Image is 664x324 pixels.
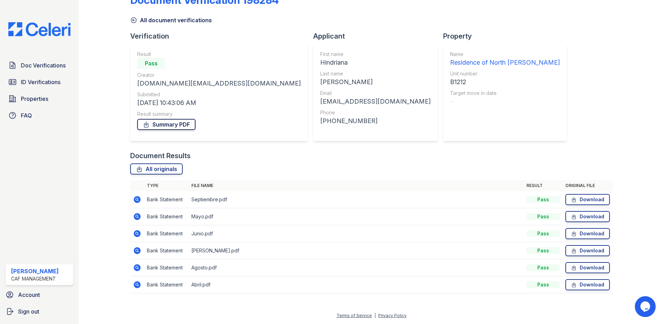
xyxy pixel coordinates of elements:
[524,180,563,191] th: Result
[137,72,301,79] div: Creator
[18,291,40,299] span: Account
[378,313,407,318] a: Privacy Policy
[526,264,560,271] div: Pass
[137,91,301,98] div: Submitted
[6,92,73,106] a: Properties
[526,281,560,288] div: Pass
[443,31,572,41] div: Property
[21,78,60,86] span: ID Verifications
[189,180,524,191] th: File name
[565,262,610,273] a: Download
[18,307,39,316] span: Sign out
[450,77,560,87] div: B1212
[320,58,431,67] div: Hindriana
[374,313,376,318] div: |
[130,31,313,41] div: Verification
[6,58,73,72] a: Doc Verifications
[526,247,560,254] div: Pass
[6,75,73,89] a: ID Verifications
[11,275,59,282] div: CAF Management
[189,225,524,242] td: Junio.pdf
[526,196,560,203] div: Pass
[450,70,560,77] div: Unit number
[21,111,32,120] span: FAQ
[3,22,76,36] img: CE_Logo_Blue-a8612792a0a2168367f1c8372b55b34899dd931a85d93a1a3d3e32e68fde9ad4.png
[3,288,76,302] a: Account
[320,90,431,97] div: Email
[11,267,59,275] div: [PERSON_NAME]
[320,116,431,126] div: [PHONE_NUMBER]
[21,61,66,70] span: Doc Verifications
[565,245,610,256] a: Download
[565,194,610,205] a: Download
[320,70,431,77] div: Last name
[6,108,73,122] a: FAQ
[137,119,196,130] a: Summary PDF
[313,31,443,41] div: Applicant
[450,90,560,97] div: Target move in date
[189,208,524,225] td: Mayo.pdf
[320,77,431,87] div: [PERSON_NAME]
[21,95,48,103] span: Properties
[189,276,524,293] td: Abril.pdf
[144,242,189,259] td: Bank Statement
[137,98,301,108] div: [DATE] 10:43:06 AM
[130,163,183,175] a: All originals
[526,213,560,220] div: Pass
[320,51,431,58] div: First name
[565,211,610,222] a: Download
[137,111,301,118] div: Result summary
[526,230,560,237] div: Pass
[189,242,524,259] td: [PERSON_NAME].pdf
[450,97,560,106] div: -
[130,151,191,161] div: Document Results
[450,51,560,67] a: Name Residence of North [PERSON_NAME]
[320,109,431,116] div: Phone
[189,259,524,276] td: Agosto.pdf
[137,79,301,88] div: [DOMAIN_NAME][EMAIL_ADDRESS][DOMAIN_NAME]
[337,313,372,318] a: Terms of Service
[450,51,560,58] div: Name
[144,259,189,276] td: Bank Statement
[144,225,189,242] td: Bank Statement
[565,279,610,290] a: Download
[635,296,657,317] iframe: chat widget
[130,16,212,24] a: All document verifications
[189,191,524,208] td: Septiembre.pdf
[144,180,189,191] th: Type
[137,58,165,69] div: Pass
[320,97,431,106] div: [EMAIL_ADDRESS][DOMAIN_NAME]
[3,305,76,318] a: Sign out
[450,58,560,67] div: Residence of North [PERSON_NAME]
[137,51,301,58] div: Result
[144,208,189,225] td: Bank Statement
[144,191,189,208] td: Bank Statement
[563,180,613,191] th: Original file
[144,276,189,293] td: Bank Statement
[565,228,610,239] a: Download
